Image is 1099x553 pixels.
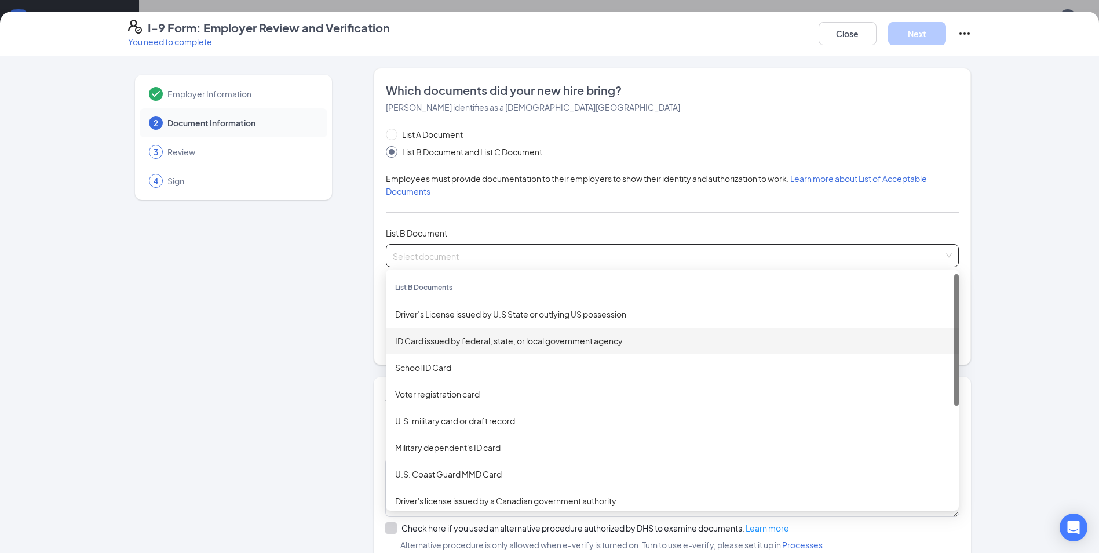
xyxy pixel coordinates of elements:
span: 4 [154,175,158,187]
div: Open Intercom Messenger [1060,514,1087,541]
span: Additional information [385,389,511,403]
span: Employer Information [167,88,316,100]
span: Provide all notes relating employment authorization stamps or receipts, extensions, additional do... [385,424,936,448]
span: List B Documents [395,283,452,292]
a: Learn more [746,523,789,533]
div: U.S. military card or draft record [395,414,950,427]
span: [PERSON_NAME] identifies as a [DEMOGRAPHIC_DATA][GEOGRAPHIC_DATA] [386,102,680,112]
span: List A Document [397,128,468,141]
span: Sign [167,175,316,187]
div: Driver’s License issued by U.S State or outlying US possession [395,308,950,321]
span: List B Document [386,228,447,238]
h4: I-9 Form: Employer Review and Verification [148,20,390,36]
div: ID Card issued by federal, state, or local government agency [395,334,950,347]
span: List B Document and List C Document [397,145,547,158]
svg: Checkmark [149,87,163,101]
span: Employees must provide documentation to their employers to show their identity and authorization ... [386,173,927,197]
div: Voter registration card [395,388,950,401]
span: Alternative procedure is only allowed when e-verify is turned on. Turn to use e-verify, please se... [385,539,959,551]
span: 2 [154,117,158,129]
svg: Ellipses [958,27,972,41]
p: You need to complete [128,36,390,48]
div: Check here if you used an alternative procedure authorized by DHS to examine documents. [401,522,789,534]
span: Which documents did your new hire bring? [386,82,959,99]
a: Processes [782,540,823,550]
span: 3 [154,146,158,158]
div: School ID Card [395,361,950,374]
button: Close [819,22,877,45]
div: Driver's license issued by a Canadian government authority [395,494,950,507]
span: Document Information [167,117,316,129]
span: Review [167,146,316,158]
svg: FormI9EVerifyIcon [128,20,142,34]
div: U.S. Coast Guard MMD Card [395,468,950,481]
div: Military dependent's ID card [395,441,950,454]
button: Next [888,22,946,45]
